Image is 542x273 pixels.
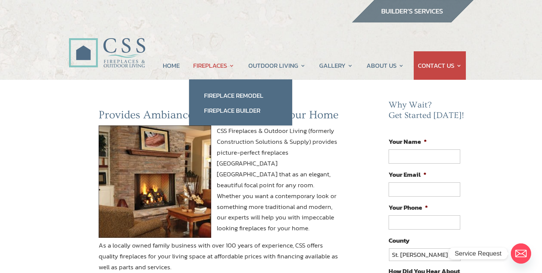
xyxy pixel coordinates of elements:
[418,51,462,80] a: CONTACT US
[197,88,285,103] a: Fireplace Remodel
[69,17,145,72] img: CSS Fireplaces & Outdoor Living (Formerly Construction Solutions & Supply)- Jacksonville Ormond B...
[389,137,427,146] label: Your Name
[366,51,404,80] a: ABOUT US
[351,15,474,25] a: builder services construction supply
[319,51,353,80] a: GALLERY
[248,51,306,80] a: OUTDOOR LIVING
[197,103,285,118] a: Fireplace Builder
[389,170,426,179] label: Your Email
[389,236,410,245] label: County
[389,100,466,124] h2: Why Wait? Get Started [DATE]!
[99,125,211,238] img: Heatilator Fireplace
[163,51,180,80] a: HOME
[389,203,428,212] label: Your Phone
[511,243,531,264] a: Email
[193,51,234,80] a: FIREPLACES
[99,125,339,240] p: CSS Fireplaces & Outdoor Living (formerly Construction Solutions & Supply) provides picture-perfe...
[99,108,339,125] h2: Provides Ambiance for Outdoors and your Home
